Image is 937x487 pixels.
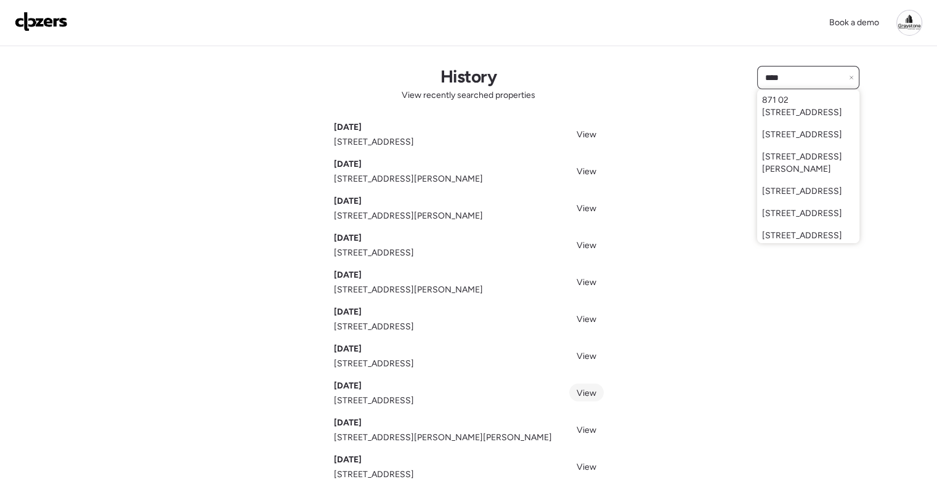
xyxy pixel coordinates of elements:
span: [STREET_ADDRESS] [334,469,414,481]
span: [DATE] [334,195,362,207]
img: Logo [15,12,68,31]
span: [STREET_ADDRESS][PERSON_NAME] [334,284,483,296]
h1: History [440,66,497,87]
span: [DATE] [334,158,362,171]
span: [DATE] [334,306,362,318]
span: [DATE] [334,121,362,134]
span: [DATE] [334,269,362,281]
span: View [577,388,596,398]
span: Book a demo [829,17,879,28]
span: [STREET_ADDRESS] [334,395,414,407]
span: [STREET_ADDRESS][PERSON_NAME] [762,151,854,175]
span: [DATE] [334,232,362,244]
a: View [569,162,604,180]
span: View recently searched properties [402,89,535,102]
a: View [569,236,604,254]
a: View [569,421,604,438]
span: [STREET_ADDRESS] [762,185,842,198]
span: [DATE] [334,380,362,392]
span: [STREET_ADDRESS] [762,230,842,242]
span: [STREET_ADDRESS] [334,247,414,259]
span: 871 02 [STREET_ADDRESS] [762,94,854,119]
span: View [577,166,596,177]
a: View [569,347,604,364]
span: View [577,314,596,324]
span: View [577,462,596,472]
span: [STREET_ADDRESS][PERSON_NAME] [334,173,483,185]
span: [DATE] [334,454,362,466]
span: View [577,240,596,251]
span: View [577,351,596,361]
span: View [577,425,596,435]
span: [STREET_ADDRESS] [762,129,842,141]
a: View [569,457,604,475]
span: [STREET_ADDRESS] [334,321,414,333]
a: View [569,384,604,401]
span: [STREET_ADDRESS] [334,136,414,148]
a: View [569,310,604,328]
span: View [577,277,596,288]
a: View [569,125,604,143]
span: [STREET_ADDRESS] [762,207,842,220]
span: [DATE] [334,417,362,429]
span: View [577,203,596,214]
a: View [569,199,604,217]
span: [STREET_ADDRESS][PERSON_NAME][PERSON_NAME] [334,432,552,444]
a: View [569,273,604,291]
span: [STREET_ADDRESS][PERSON_NAME] [334,210,483,222]
span: View [577,129,596,140]
span: [STREET_ADDRESS] [334,358,414,370]
span: [DATE] [334,343,362,355]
